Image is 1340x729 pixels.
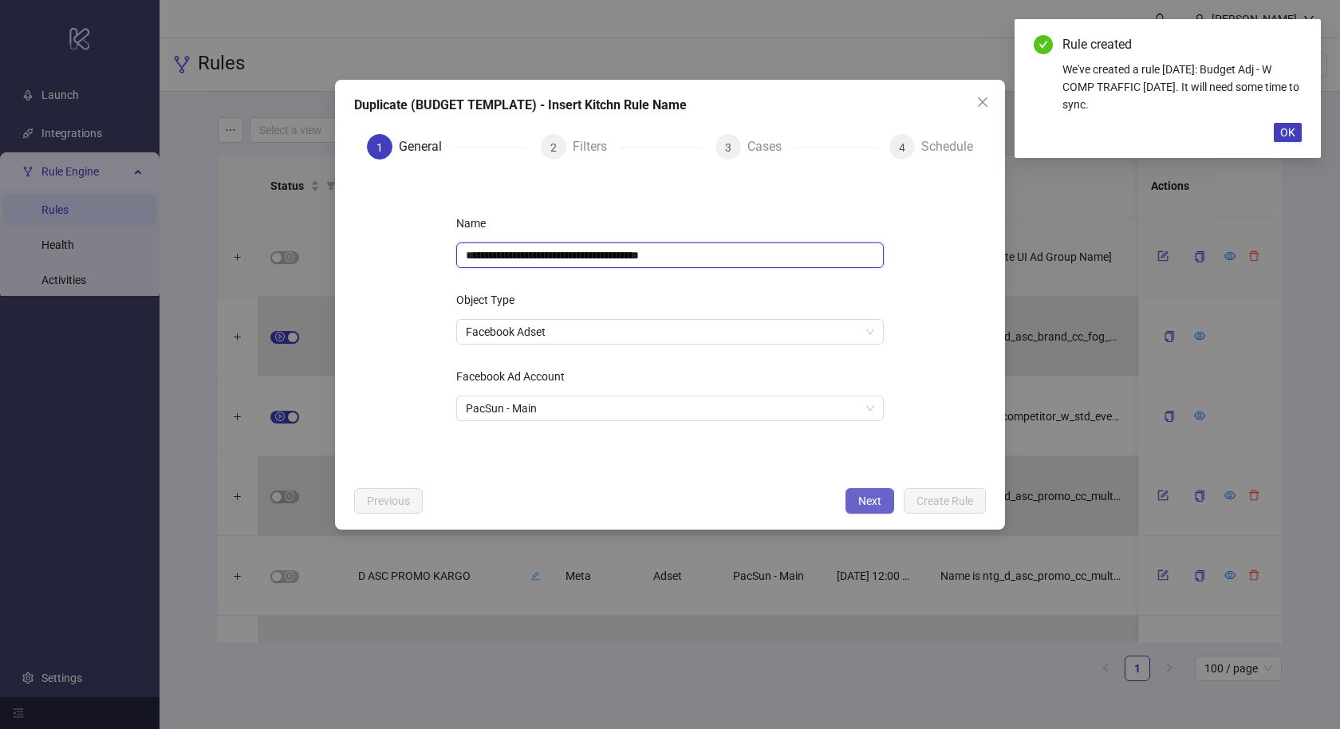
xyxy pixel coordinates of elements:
[899,141,905,154] span: 4
[725,141,731,154] span: 3
[573,134,620,160] div: Filters
[1062,61,1302,113] div: We've created a rule [DATE]: Budget Adj - W COMP TRAFFIC [DATE]. It will need some time to sync.
[354,96,986,115] div: Duplicate (BUDGET TEMPLATE) - Insert Kitchn Rule Name
[550,141,557,154] span: 2
[466,320,874,344] span: Facebook Adset
[1280,126,1295,139] span: OK
[845,488,894,514] button: Next
[376,141,383,154] span: 1
[1284,35,1302,53] a: Close
[921,134,973,160] div: Schedule
[354,488,423,514] button: Previous
[747,134,794,160] div: Cases
[976,96,989,108] span: close
[904,488,986,514] button: Create Rule
[456,287,525,313] label: Object Type
[456,242,884,268] input: Name
[466,396,874,420] span: PacSun - Main
[456,364,575,389] label: Facebook Ad Account
[1274,123,1302,142] button: OK
[399,134,455,160] div: General
[1034,35,1053,54] span: check-circle
[970,89,995,115] button: Close
[456,211,496,236] label: Name
[858,495,881,507] span: Next
[1062,35,1302,54] div: Rule created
